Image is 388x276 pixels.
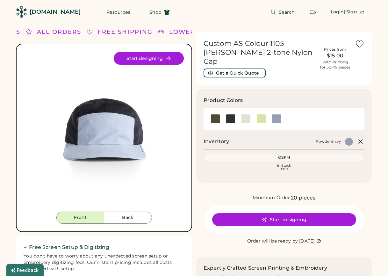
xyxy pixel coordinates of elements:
[279,10,295,14] span: Search
[319,52,351,60] div: $15.00
[24,52,184,212] div: 1105 Style Image
[344,9,364,15] div: | Sign up
[37,28,81,36] div: ALL ORDERS
[331,9,344,15] div: Login
[149,10,162,14] span: Shop
[30,8,81,16] div: [DOMAIN_NAME]
[212,213,356,226] button: Start designing
[142,6,177,18] button: Shop
[104,212,152,224] button: Back
[114,52,184,65] button: Start designing
[316,139,341,144] div: Powder/navy
[299,238,315,244] div: [DATE]
[320,60,350,70] div: with Printing for 50-79 pieces
[204,138,229,145] h2: Inventory
[24,243,184,251] h2: ✓ Free Screen Setup & Digitizing
[24,253,184,272] div: You don't have to worry about any unexpected screen setup or embroidery digitizing fees. Our inst...
[16,6,27,18] img: Rendered Logo - Screens
[206,155,362,160] div: OSFM
[306,6,319,18] button: Retrieve an order
[99,6,138,18] button: Resources
[247,238,298,244] div: Order will be ready by
[204,69,266,77] button: Get a Quick Quote
[206,164,362,171] div: In Stock 999+
[204,97,243,104] h3: Product Colors
[253,195,291,201] div: Minimum Order:
[24,52,184,212] img: 1105 - Powder/navy Front Image
[204,39,315,66] h1: Custom AS Colour 1105 [PERSON_NAME] 2-tone Nylon Cap
[358,247,385,275] iframe: Front Chat
[56,212,104,224] button: Front
[324,47,346,52] div: Prices from
[98,28,153,36] div: FREE SHIPPING
[263,6,303,18] button: Search
[291,194,315,202] div: 20 pieces
[169,28,234,36] div: LOWER 48 STATES
[204,264,327,272] h2: Expertly Crafted Screen Printing & Embroidery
